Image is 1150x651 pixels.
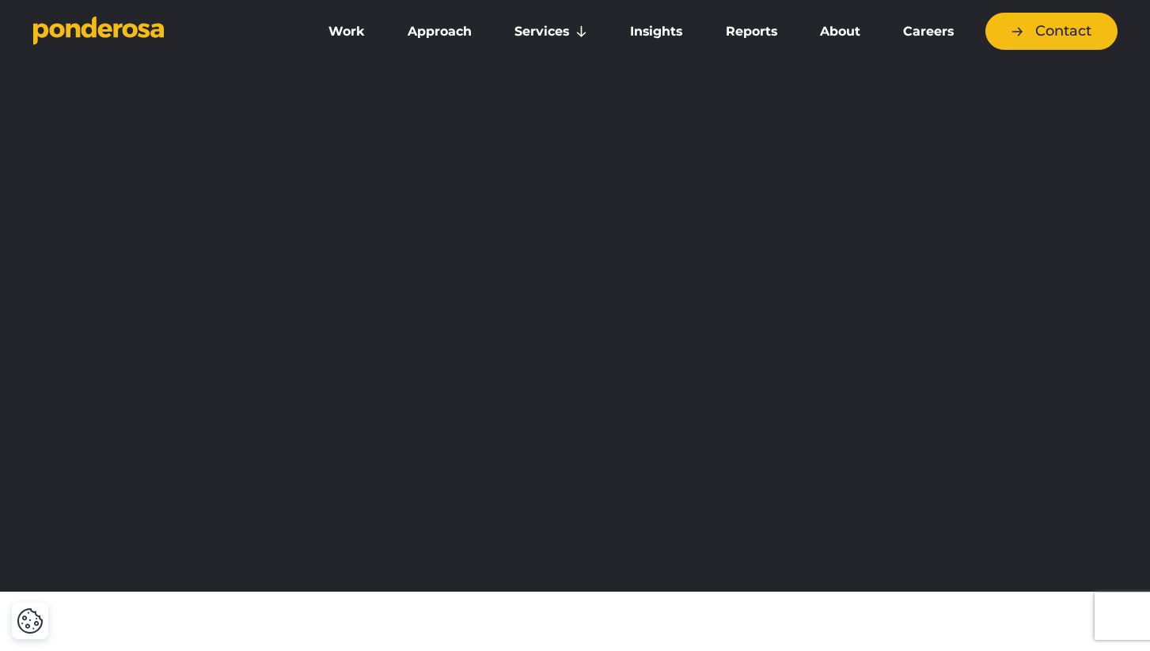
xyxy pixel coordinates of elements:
[389,15,490,48] a: Approach
[310,15,383,48] a: Work
[612,15,700,48] a: Insights
[496,15,605,48] a: Services
[17,607,44,634] button: Cookie Settings
[33,16,287,47] a: Go to homepage
[985,13,1118,50] a: Contact
[708,15,795,48] a: Reports
[885,15,972,48] a: Careers
[802,15,879,48] a: About
[17,607,44,634] img: Revisit consent button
